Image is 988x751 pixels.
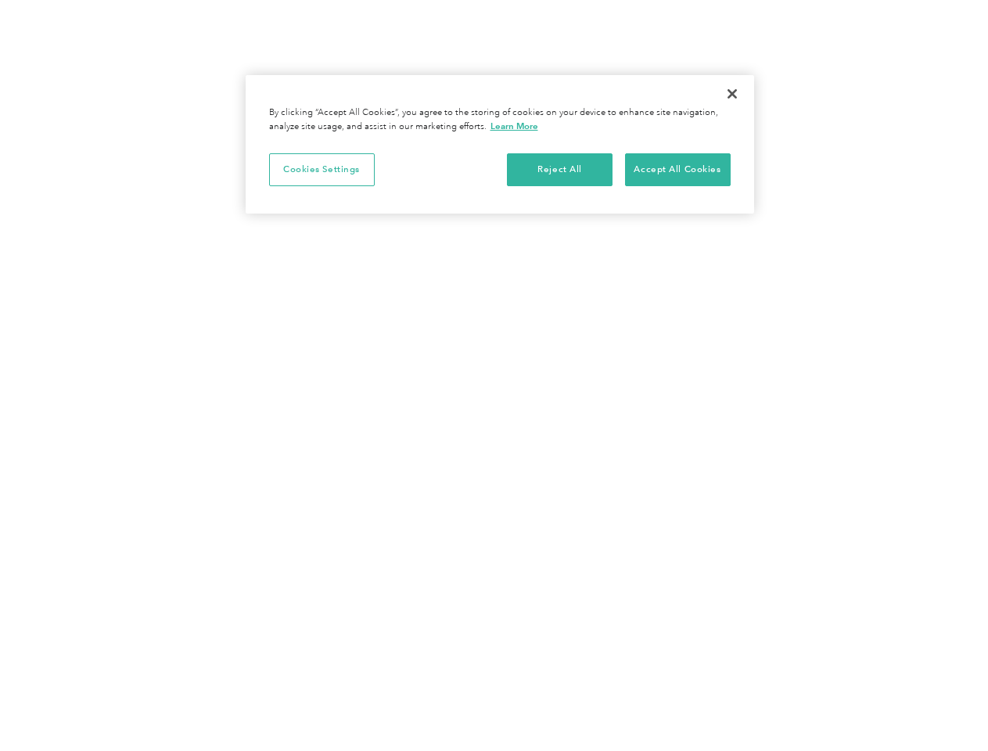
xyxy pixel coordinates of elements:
a: More information about your privacy, opens in a new tab [490,120,538,131]
div: By clicking “Accept All Cookies”, you agree to the storing of cookies on your device to enhance s... [269,106,731,134]
button: Accept All Cookies [625,153,731,186]
div: Privacy [246,75,754,214]
button: Close [715,77,749,111]
button: Reject All [507,153,613,186]
div: Cookie banner [246,75,754,214]
button: Cookies Settings [269,153,375,186]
